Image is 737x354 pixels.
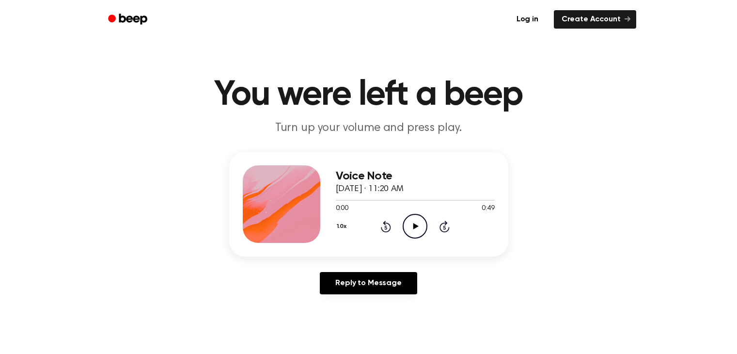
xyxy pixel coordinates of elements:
a: Reply to Message [320,272,417,294]
span: 0:00 [336,204,348,214]
h3: Voice Note [336,170,495,183]
span: [DATE] · 11:20 AM [336,185,404,193]
h1: You were left a beep [121,78,617,113]
a: Beep [101,10,156,29]
a: Create Account [554,10,636,29]
p: Turn up your volume and press play. [183,120,555,136]
span: 0:49 [482,204,494,214]
a: Log in [507,8,548,31]
button: 1.0x [336,218,350,235]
